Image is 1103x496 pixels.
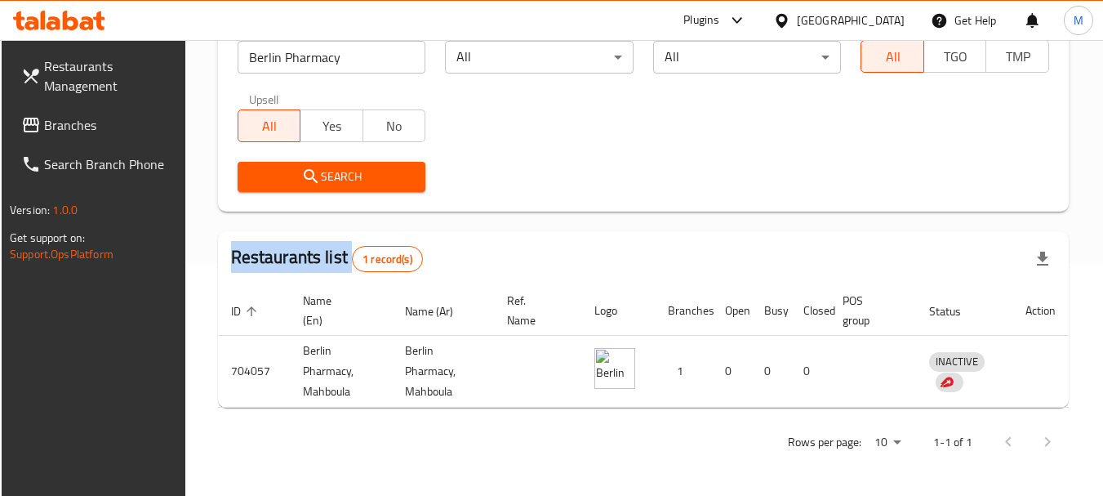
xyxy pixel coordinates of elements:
[683,11,719,30] div: Plugins
[245,114,295,138] span: All
[655,336,712,408] td: 1
[936,373,963,392] div: Indicates that the vendor menu management has been moved to DH Catalog service
[1023,239,1062,279] div: Export file
[929,352,985,372] div: INACTIVE
[392,336,494,408] td: Berlin Pharmacy, Mahboula
[931,45,981,69] span: TGO
[353,252,422,267] span: 1 record(s)
[231,245,423,272] h2: Restaurants list
[861,40,924,73] button: All
[303,291,372,330] span: Name (En)
[655,286,712,336] th: Branches
[10,244,113,265] a: Support.OpsPlatform
[868,45,918,69] span: All
[712,336,751,408] td: 0
[843,291,896,330] span: POS group
[712,286,751,336] th: Open
[933,432,972,453] p: 1-1 of 1
[10,199,50,221] span: Version:
[352,246,423,272] div: Total records count
[751,286,790,336] th: Busy
[929,302,982,321] span: Status
[44,56,173,96] span: Restaurants Management
[231,302,262,321] span: ID
[653,41,842,74] div: All
[790,286,829,336] th: Closed
[8,47,186,105] a: Restaurants Management
[1012,286,1069,336] th: Action
[1074,11,1083,29] span: M
[939,375,954,390] img: delivery hero logo
[8,105,186,145] a: Branches
[300,109,363,142] button: Yes
[445,41,634,74] div: All
[788,432,861,453] p: Rows per page:
[251,167,413,187] span: Search
[797,11,905,29] div: [GEOGRAPHIC_DATA]
[993,45,1043,69] span: TMP
[370,114,420,138] span: No
[218,286,1069,408] table: enhanced table
[790,336,829,408] td: 0
[44,115,173,135] span: Branches
[238,109,301,142] button: All
[249,93,279,105] label: Upsell
[868,431,907,455] div: Rows per page:
[52,199,78,221] span: 1.0.0
[581,286,655,336] th: Logo
[44,154,173,174] span: Search Branch Phone
[362,109,426,142] button: No
[218,336,290,408] td: 704057
[290,336,392,408] td: Berlin Pharmacy, Mahboula
[307,114,357,138] span: Yes
[8,145,186,184] a: Search Branch Phone
[10,227,85,248] span: Get support on:
[929,352,985,371] span: INACTIVE
[238,162,426,192] button: Search
[594,348,635,389] img: Berlin Pharmacy, Mahboula
[405,302,474,321] span: Name (Ar)
[238,41,426,74] input: Search for restaurant name or ID..
[507,291,562,330] span: Ref. Name
[751,336,790,408] td: 0
[985,40,1049,73] button: TMP
[923,40,987,73] button: TGO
